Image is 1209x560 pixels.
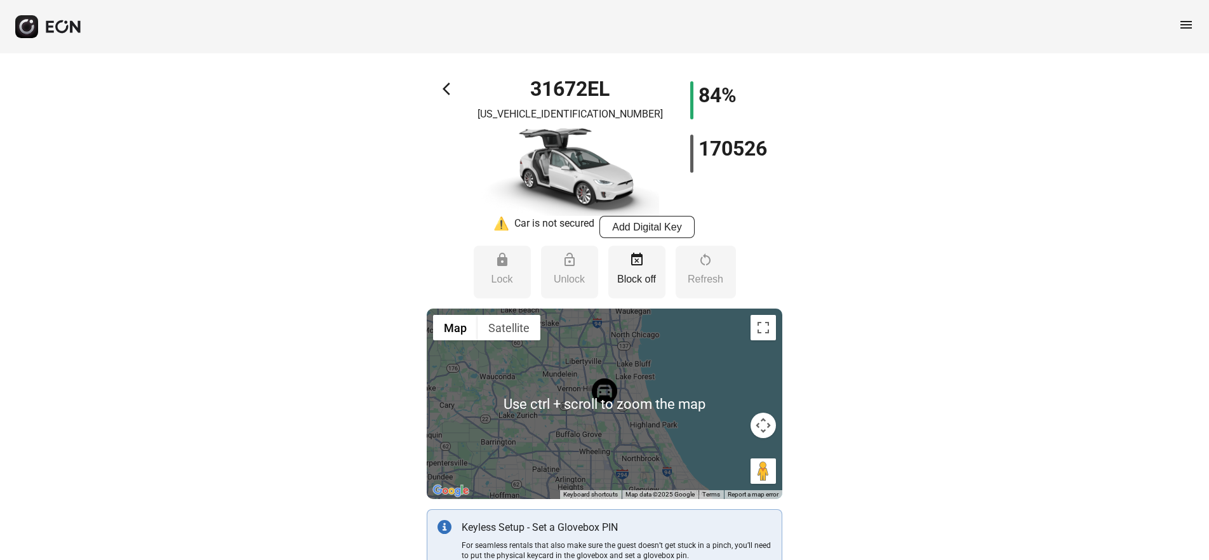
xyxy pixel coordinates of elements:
button: Show satellite imagery [478,315,540,340]
div: Car is not secured [514,216,594,238]
button: Drag Pegman onto the map to open Street View [751,458,776,484]
button: Add Digital Key [599,216,695,238]
a: Open this area in Google Maps (opens a new window) [430,483,472,499]
button: Map camera controls [751,413,776,438]
p: Block off [615,272,659,287]
a: Report a map error [728,491,778,498]
span: event_busy [629,252,645,267]
span: arrow_back_ios [443,81,458,97]
img: info [438,520,451,534]
h1: 31672EL [530,81,610,97]
img: car [481,127,659,216]
img: Google [430,483,472,499]
a: Terms (opens in new tab) [702,491,720,498]
div: ⚠️ [493,216,509,238]
button: Toggle fullscreen view [751,315,776,340]
h1: 84% [698,88,737,103]
span: menu [1179,17,1194,32]
h1: 170526 [698,141,767,156]
p: Keyless Setup - Set a Glovebox PIN [462,520,771,535]
button: Block off [608,246,665,298]
button: Keyboard shortcuts [563,490,618,499]
p: [US_VEHICLE_IDENTIFICATION_NUMBER] [478,107,663,122]
button: Show street map [433,315,478,340]
span: Map data ©2025 Google [625,491,695,498]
